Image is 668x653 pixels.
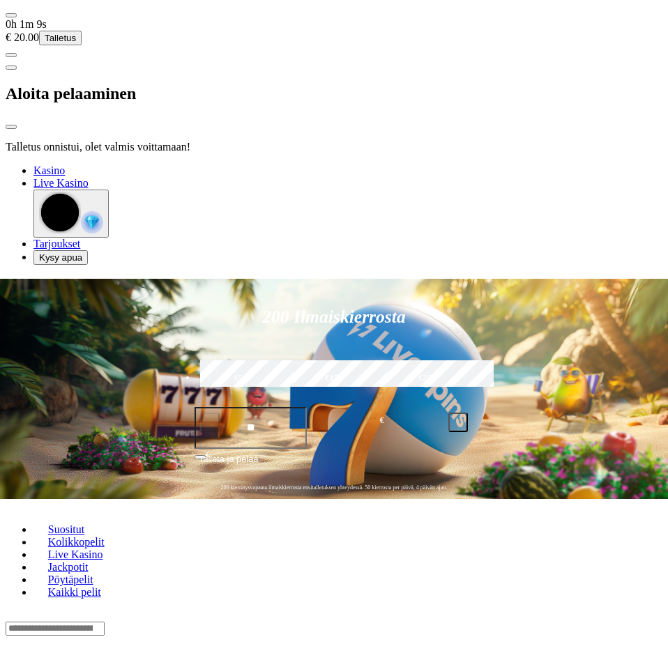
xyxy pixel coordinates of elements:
[43,574,99,585] span: Pöytäpelit
[6,499,662,649] header: Lobby
[43,586,107,598] span: Kaikki pelit
[33,177,89,189] a: poker-chip iconLive Kasino
[6,13,17,17] button: menu
[448,413,468,432] button: plus icon
[6,31,39,43] span: € 20.00
[290,358,378,399] label: €150
[43,548,109,560] span: Live Kasino
[33,164,65,176] span: Kasino
[45,33,76,43] span: Talletus
[33,544,117,565] a: Live Kasino
[6,18,47,30] span: user session time
[200,413,220,432] button: minus icon
[33,250,88,265] button: headphones iconKysy apua
[384,358,471,399] label: €250
[39,252,82,263] span: Kysy apua
[6,53,17,57] button: menu
[33,190,109,238] button: reward-icon
[197,358,284,399] label: €50
[33,582,116,603] a: Kaikki pelit
[380,414,384,427] span: €
[43,536,110,548] span: Kolikkopelit
[6,125,17,129] button: close
[33,238,80,249] span: Tarjoukset
[39,31,82,45] button: Talletus
[33,569,107,590] a: Pöytäpelit
[81,211,103,233] img: reward-icon
[195,452,473,478] button: Talleta ja pelaa
[6,622,105,636] input: Search
[33,532,119,553] a: Kolikkopelit
[43,523,90,535] span: Suositut
[206,450,210,459] span: €
[33,238,80,249] a: gift-inverted iconTarjoukset
[6,141,662,153] p: Talletus onnistui, olet valmis voittamaan!
[33,177,89,189] span: Live Kasino
[199,452,258,477] span: Talleta ja pelaa
[43,561,94,573] span: Jackpotit
[6,66,17,70] button: chevron-left icon
[6,512,662,610] nav: Lobby
[33,519,99,540] a: Suositut
[6,84,662,103] h2: Aloita pelaaminen
[33,557,103,578] a: Jackpotit
[33,164,65,176] a: diamond iconKasino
